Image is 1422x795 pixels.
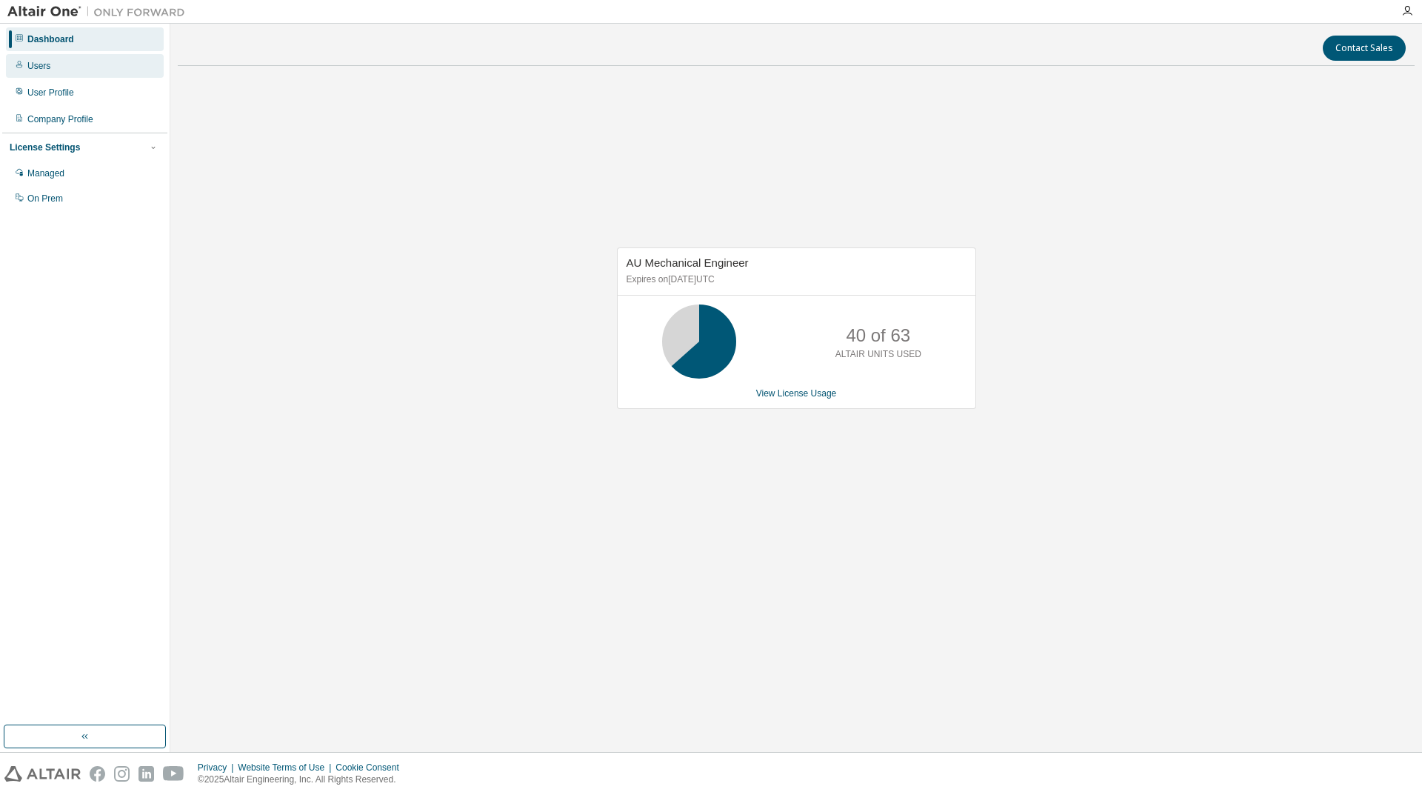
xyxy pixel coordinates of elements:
img: Altair One [7,4,193,19]
a: View License Usage [756,388,837,399]
div: Users [27,60,50,72]
p: 40 of 63 [846,323,910,348]
span: AU Mechanical Engineer [627,256,749,269]
p: © 2025 Altair Engineering, Inc. All Rights Reserved. [198,774,408,786]
div: Website Terms of Use [238,762,336,774]
div: Dashboard [27,33,74,45]
button: Contact Sales [1323,36,1406,61]
img: facebook.svg [90,766,105,782]
div: On Prem [27,193,63,204]
p: Expires on [DATE] UTC [627,273,963,286]
div: Cookie Consent [336,762,407,774]
div: User Profile [27,87,74,99]
div: Privacy [198,762,238,774]
div: Company Profile [27,113,93,125]
p: ALTAIR UNITS USED [835,348,921,361]
div: License Settings [10,142,80,153]
img: youtube.svg [163,766,184,782]
div: Managed [27,167,64,179]
img: altair_logo.svg [4,766,81,782]
img: instagram.svg [114,766,130,782]
img: linkedin.svg [138,766,154,782]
